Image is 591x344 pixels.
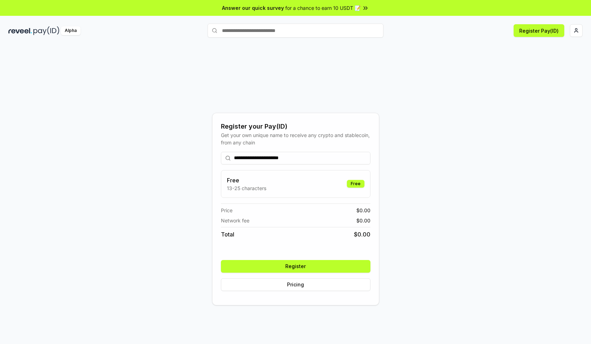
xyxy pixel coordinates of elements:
div: Alpha [61,26,81,35]
img: pay_id [33,26,59,35]
div: Free [347,180,364,188]
p: 13-25 characters [227,184,266,192]
span: Answer our quick survey [222,4,284,12]
div: Get your own unique name to receive any crypto and stablecoin, from any chain [221,131,370,146]
span: Price [221,207,233,214]
span: Network fee [221,217,249,224]
span: $ 0.00 [356,207,370,214]
span: Total [221,230,234,239]
span: $ 0.00 [354,230,370,239]
h3: Free [227,176,266,184]
span: for a chance to earn 10 USDT 📝 [285,4,361,12]
img: reveel_dark [8,26,32,35]
button: Register [221,260,370,273]
span: $ 0.00 [356,217,370,224]
button: Register Pay(ID) [514,24,564,37]
div: Register your Pay(ID) [221,122,370,131]
button: Pricing [221,278,370,291]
